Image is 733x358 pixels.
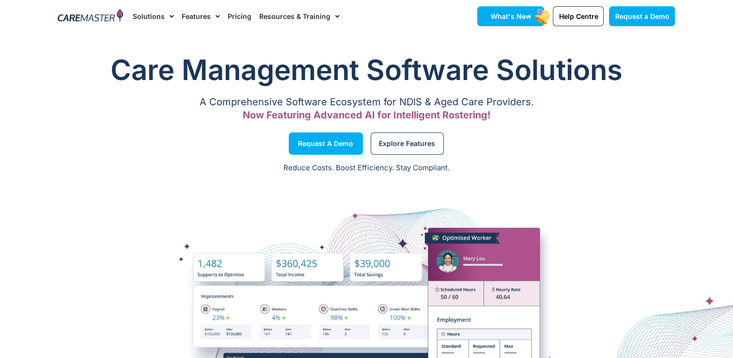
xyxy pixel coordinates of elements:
a: Explore Features [371,132,444,155]
a: Request a Demo [609,6,675,26]
a: Request a Demo [289,132,363,155]
span: Help Centre [559,12,598,20]
span: What's New [490,12,531,20]
span: Request a Demo [298,141,353,146]
p: A Comprehensive Software Ecosystem for NDIS & Aged Care Providers. [58,99,675,105]
h1: Care Management Software Solutions [58,50,675,89]
img: CareMaster Logo [58,9,123,24]
p: Reduce Costs. Boost Efficiency. Stay Compliant. [6,163,727,174]
a: Help Centre [553,6,604,26]
span: Request a Demo [615,12,669,20]
span: Now Featuring Advanced AI for Intelligent Rostering! [243,109,491,121]
a: What's New [477,6,544,26]
span: Explore Features [379,141,435,146]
